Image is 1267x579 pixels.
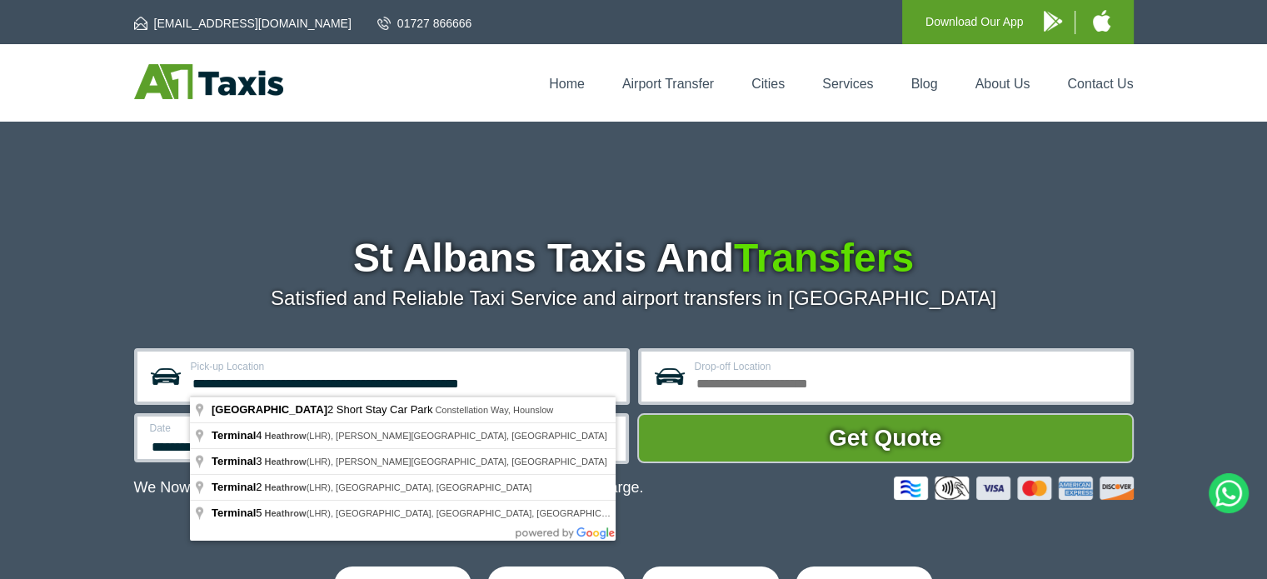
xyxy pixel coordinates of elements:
[1044,11,1062,32] img: A1 Taxis Android App
[264,508,306,518] span: Heathrow
[822,77,873,91] a: Services
[637,413,1134,463] button: Get Quote
[134,238,1134,278] h1: St Albans Taxis And
[191,362,616,372] label: Pick-up Location
[377,15,472,32] a: 01727 866666
[150,423,364,433] label: Date
[264,431,306,441] span: Heathrow
[134,287,1134,310] p: Satisfied and Reliable Taxi Service and airport transfers in [GEOGRAPHIC_DATA]
[622,77,714,91] a: Airport Transfer
[212,455,264,467] span: 3
[894,477,1134,500] img: Credit And Debit Cards
[925,12,1024,32] p: Download Our App
[734,236,914,280] span: Transfers
[1067,77,1133,91] a: Contact Us
[212,403,435,416] span: 2 Short Stay Car Park
[910,77,937,91] a: Blog
[212,507,264,519] span: 5
[751,77,785,91] a: Cities
[134,479,644,497] p: We Now Accept Card & Contactless Payment In
[264,508,631,518] span: (LHR), [GEOGRAPHIC_DATA], [GEOGRAPHIC_DATA], [GEOGRAPHIC_DATA]
[264,457,306,467] span: Heathrow
[264,482,531,492] span: (LHR), [GEOGRAPHIC_DATA], [GEOGRAPHIC_DATA]
[212,429,256,442] span: Terminal
[134,64,283,99] img: A1 Taxis St Albans LTD
[695,362,1120,372] label: Drop-off Location
[264,482,306,492] span: Heathrow
[1093,10,1110,32] img: A1 Taxis iPhone App
[212,455,256,467] span: Terminal
[975,77,1030,91] a: About Us
[435,405,553,415] span: Constellation Way, Hounslow
[264,457,606,467] span: (LHR), [PERSON_NAME][GEOGRAPHIC_DATA], [GEOGRAPHIC_DATA]
[549,77,585,91] a: Home
[212,481,256,493] span: Terminal
[134,15,352,32] a: [EMAIL_ADDRESS][DOMAIN_NAME]
[264,431,606,441] span: (LHR), [PERSON_NAME][GEOGRAPHIC_DATA], [GEOGRAPHIC_DATA]
[212,481,264,493] span: 2
[212,507,256,519] span: Terminal
[212,429,264,442] span: 4
[212,403,327,416] span: [GEOGRAPHIC_DATA]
